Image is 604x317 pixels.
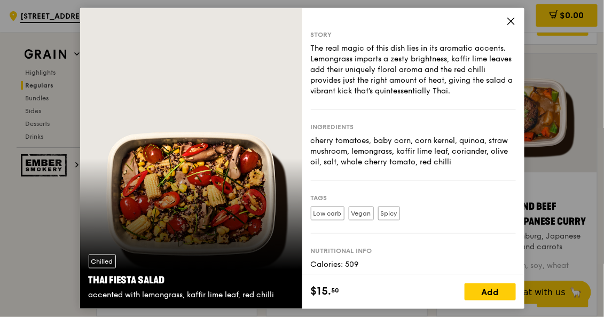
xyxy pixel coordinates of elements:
span: 50 [332,286,340,295]
label: Spicy [378,207,400,220]
div: Tags [311,194,516,202]
div: Story [311,30,516,39]
div: Add [465,283,516,300]
div: Nutritional info [311,247,516,255]
div: Thai Fiesta Salad [89,273,294,288]
div: accented with lemongrass, kaffir lime leaf, red chilli [89,290,294,300]
label: Vegan [349,207,374,220]
span: $15. [311,283,332,299]
div: Chilled [89,255,116,268]
label: Low carb [311,207,344,220]
div: The real magic of this dish lies in its aromatic accents. Lemongrass imparts a zesty brightness, ... [311,43,516,97]
div: Fat: 17g [311,274,516,285]
div: Calories: 509 [311,259,516,270]
div: cherry tomatoes, baby corn, corn kernel, quinoa, straw mushroom, lemongrass, kaffir lime leaf, co... [311,136,516,168]
div: Ingredients [311,123,516,131]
